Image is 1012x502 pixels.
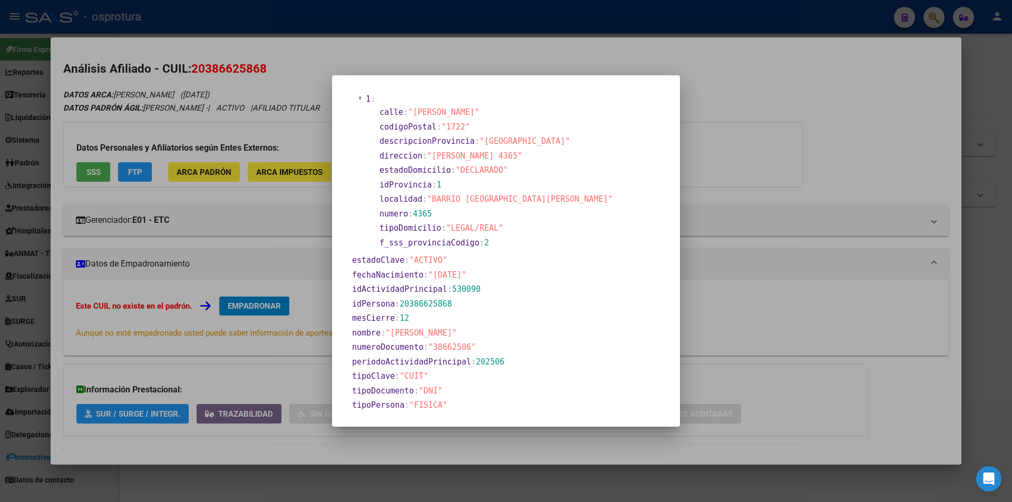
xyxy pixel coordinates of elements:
span: direccion [379,151,422,161]
span: : [371,94,375,104]
span: "[PERSON_NAME] 4365" [427,151,522,161]
span: : [408,209,413,219]
span: "DNI" [419,386,442,396]
span: codigoPostal [379,122,436,132]
span: "1722" [441,122,470,132]
span: : [414,386,419,396]
span: : [423,342,428,352]
span: calle [379,107,403,117]
span: f_sss_provinciaCodigo [379,238,480,248]
span: 12 [400,313,409,323]
span: "CUIT" [400,371,428,381]
span: : [381,328,385,338]
span: 1 [366,94,371,104]
span: : [395,371,400,381]
span: "DECLARADO" [456,165,508,175]
span: "BARRIO [GEOGRAPHIC_DATA][PERSON_NAME]" [427,194,612,204]
span: : [404,400,409,410]
span: : [404,255,409,265]
span: 20386625868 [400,299,452,309]
span: 1 [436,180,441,190]
span: : [395,313,400,323]
span: : [436,122,441,132]
span: periodoActividadPrincipal [352,357,471,367]
span: idPersona [352,299,395,309]
span: : [471,357,476,367]
span: 2 [484,238,489,248]
span: 4365 [413,209,432,219]
span: : [422,194,427,204]
span: localidad [379,194,422,204]
span: "LEGAL/REAL" [446,223,503,233]
span: : [441,223,446,233]
span: : [451,165,455,175]
span: : [395,299,400,309]
span: : [423,270,428,280]
span: "ACTIVO" [409,255,447,265]
span: tipoClave [352,371,395,381]
span: "[GEOGRAPHIC_DATA]" [480,136,570,146]
span: tipoDomicilio [379,223,441,233]
span: tipoDocumento [352,386,414,396]
span: 202506 [476,357,504,367]
span: "[PERSON_NAME]" [385,328,456,338]
span: "[PERSON_NAME]" [408,107,479,117]
span: numeroDocumento [352,342,423,352]
span: descripcionProvincia [379,136,475,146]
span: 530090 [452,284,481,294]
span: estadoClave [352,255,404,265]
span: : [432,180,436,190]
div: Open Intercom Messenger [976,466,1001,491]
span: : [403,107,408,117]
span: mesCierre [352,313,395,323]
span: : [447,284,452,294]
span: : [422,151,427,161]
span: : [475,136,480,146]
span: idActividadPrincipal [352,284,447,294]
span: "38662586" [429,342,476,352]
span: idProvincia [379,180,432,190]
span: "[DATE]" [429,270,466,280]
span: estadoDomicilio [379,165,451,175]
span: : [480,238,484,248]
span: tipoPersona [352,400,404,410]
span: "FISICA" [409,400,447,410]
span: numero [379,209,408,219]
span: fechaNacimiento [352,270,423,280]
span: nombre [352,328,381,338]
